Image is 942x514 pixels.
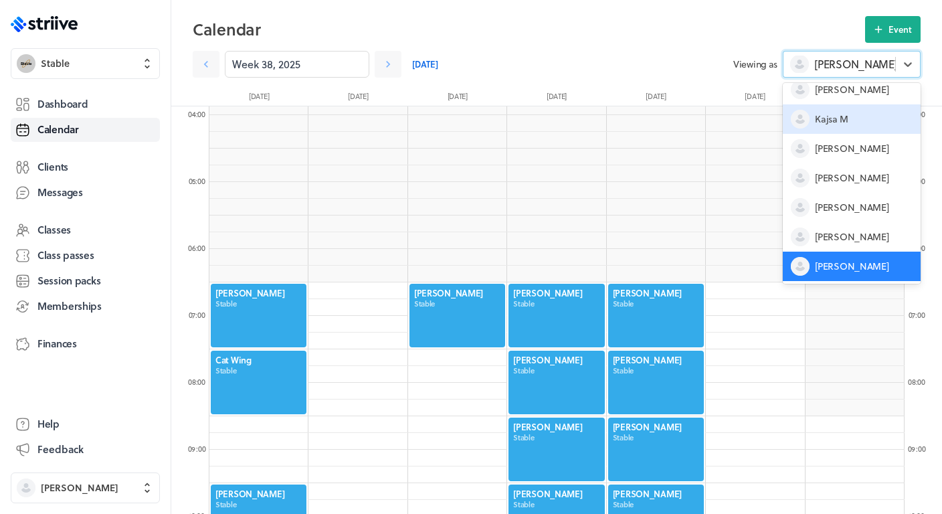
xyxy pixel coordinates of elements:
[11,473,160,503] button: [PERSON_NAME]
[916,242,925,254] span: :00
[183,310,210,320] div: 07
[814,57,897,72] span: [PERSON_NAME]
[196,443,205,454] span: :00
[815,260,888,273] span: [PERSON_NAME]
[196,376,205,388] span: :00
[196,108,205,120] span: :00
[11,332,160,356] a: Finances
[815,230,888,244] span: [PERSON_NAME]
[705,91,804,106] div: [DATE]
[37,299,102,313] span: Memberships
[37,97,88,111] span: Dashboard
[183,377,210,387] div: 08
[815,112,848,126] span: Kajsa M
[815,201,888,214] span: [PERSON_NAME]
[408,91,507,106] div: [DATE]
[815,83,888,96] span: [PERSON_NAME]
[37,122,79,137] span: Calendar
[11,48,160,79] button: StableStable
[916,443,925,454] span: :00
[11,412,160,436] a: Help
[37,223,71,237] span: Classes
[507,91,606,106] div: [DATE]
[11,244,160,268] a: Class passes
[209,91,308,106] div: [DATE]
[183,109,210,119] div: 04
[308,91,407,106] div: [DATE]
[815,171,888,185] span: [PERSON_NAME]
[37,185,83,199] span: Messages
[183,176,210,186] div: 05
[37,337,77,351] span: Finances
[41,57,70,70] span: Stable
[193,16,865,43] h2: Calendar
[41,481,118,495] span: [PERSON_NAME]
[412,51,438,78] a: [DATE]
[903,444,930,454] div: 09
[11,118,160,142] a: Calendar
[11,438,160,462] button: Feedback
[888,23,912,35] span: Event
[225,51,369,78] input: YYYY-M-D
[11,269,160,293] a: Session packs
[11,294,160,319] a: Memberships
[195,309,205,321] span: :00
[916,108,925,120] span: :00
[11,218,160,242] a: Classes
[37,417,60,431] span: Help
[903,310,930,320] div: 07
[915,309,925,321] span: :00
[733,58,777,71] span: Viewing as
[11,92,160,116] a: Dashboard
[815,142,888,155] span: [PERSON_NAME]
[903,377,930,387] div: 08
[37,442,84,456] span: Feedback
[37,160,68,174] span: Clients
[196,242,205,254] span: :00
[17,54,35,73] img: Stable
[865,16,921,43] button: Event
[183,444,210,454] div: 09
[37,274,100,288] span: Session packs
[11,155,160,179] a: Clients
[183,243,210,253] div: 06
[37,248,94,262] span: Class passes
[11,181,160,205] a: Messages
[606,91,705,106] div: [DATE]
[916,376,925,388] span: :00
[195,175,205,187] span: :00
